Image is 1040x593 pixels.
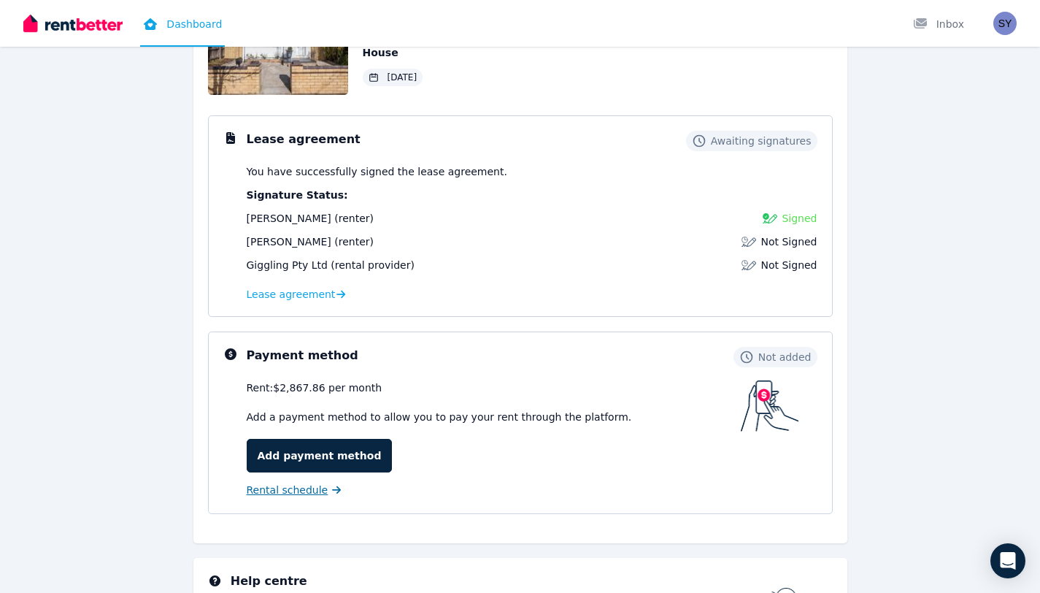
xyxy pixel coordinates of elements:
span: [PERSON_NAME] [247,213,331,224]
h3: Lease agreement [247,131,361,148]
h3: Help centre [231,573,770,590]
a: Add payment method [247,439,393,473]
span: Rental schedule [247,483,328,497]
span: Not Signed [760,234,817,249]
span: [DATE] [388,72,417,83]
div: (renter) [247,211,374,226]
div: (renter) [247,234,374,249]
div: (rental provider) [247,258,415,272]
span: Giggling Pty Ltd [247,259,328,271]
img: RentBetter [23,12,123,34]
div: Open Intercom Messenger [990,543,1025,578]
p: You have successfully signed the lease agreement. [247,164,817,179]
span: Signed [782,211,817,226]
img: Payment method [741,380,799,432]
p: Signature Status: [247,188,817,202]
img: Lease not signed [742,234,756,249]
p: House [363,45,593,60]
div: Inbox [913,17,964,31]
div: Rent: $2,867.86 per month [247,380,741,395]
p: Add a payment method to allow you to pay your rent through the platform. [247,410,741,424]
span: [PERSON_NAME] [247,236,331,248]
img: Signed Lease [763,211,777,226]
span: Lease agreement [247,287,336,302]
h3: Payment method [247,347,358,364]
span: Awaiting signatures [711,134,812,148]
img: Lease not signed [742,258,756,272]
span: Not Signed [760,258,817,272]
a: Rental schedule [247,483,342,497]
img: Salma Young [993,12,1017,35]
a: Lease agreement [247,287,346,302]
span: Not added [758,350,812,364]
